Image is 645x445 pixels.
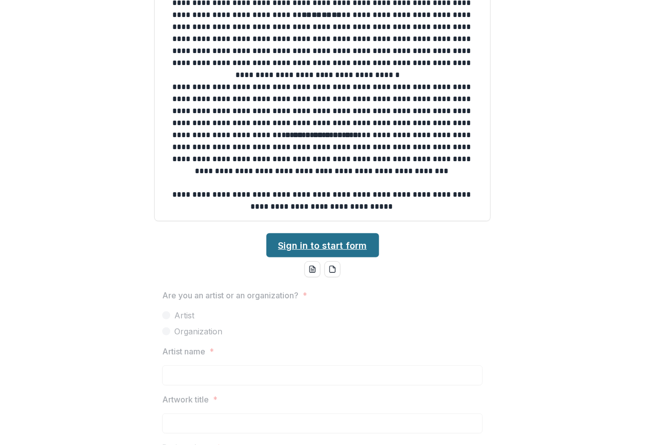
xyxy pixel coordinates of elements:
[325,261,341,277] button: pdf-download
[174,325,222,337] span: Organization
[162,289,298,301] p: Are you an artist or an organization?
[266,233,379,257] a: Sign in to start form
[162,345,205,357] p: Artist name
[174,309,194,321] span: Artist
[304,261,320,277] button: word-download
[162,393,209,405] p: Artwork title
